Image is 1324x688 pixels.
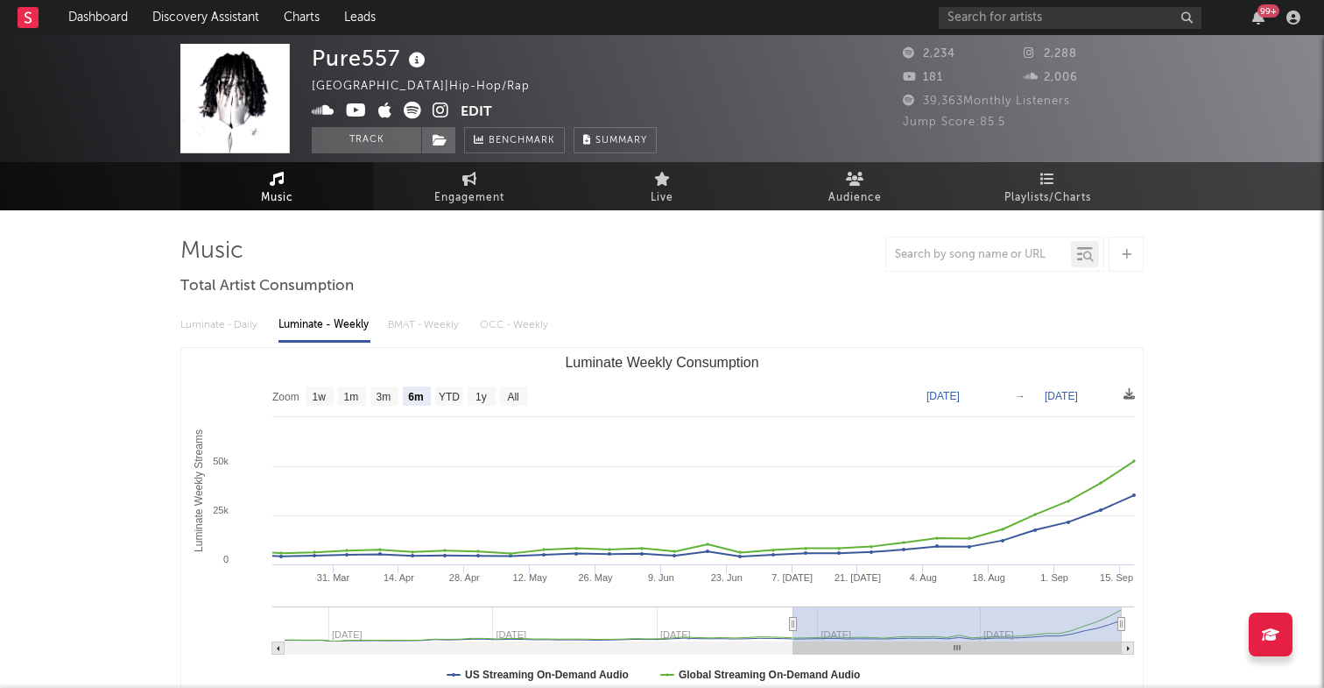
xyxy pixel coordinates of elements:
div: Pure557 [312,44,430,73]
div: 99 + [1257,4,1279,18]
text: 15. Sep [1100,572,1133,583]
span: 181 [903,72,943,83]
text: Global Streaming On-Demand Audio [679,669,861,681]
span: 2,288 [1024,48,1077,60]
text: 23. Jun [711,572,743,583]
a: Benchmark [464,127,565,153]
span: Audience [828,188,882,209]
span: Total Artist Consumption [180,276,354,297]
text: All [507,391,518,403]
span: 2,006 [1024,72,1078,83]
span: Live [651,188,673,209]
text: 6m [408,391,423,403]
text: 4. Aug [910,572,937,583]
text: 12. May [513,572,548,583]
span: Summary [595,136,647,145]
button: Edit [461,102,492,124]
text: 50k [213,456,229,466]
a: Audience [758,162,951,210]
text: 25k [213,505,229,515]
input: Search by song name or URL [886,248,1071,262]
text: 7. [DATE] [771,572,813,583]
text: 14. Apr [384,572,414,583]
button: Summary [574,127,657,153]
text: 31. Mar [317,572,350,583]
text: 1w [313,391,327,403]
div: [GEOGRAPHIC_DATA] | Hip-Hop/Rap [312,76,550,97]
a: Music [180,162,373,210]
span: 39,363 Monthly Listeners [903,96,1070,107]
button: 99+ [1252,11,1264,25]
text: [DATE] [926,390,960,402]
text: 26. May [578,572,613,583]
span: Jump Score: 85.5 [903,117,1005,128]
text: [DATE] [1045,390,1078,402]
span: Playlists/Charts [1004,188,1091,209]
text: 1y [475,391,487,403]
text: Zoom [272,391,299,403]
span: Benchmark [489,131,555,152]
div: Luminate - Weekly [278,310,370,340]
text: Luminate Weekly Consumption [565,355,758,370]
span: 2,234 [903,48,955,60]
span: Engagement [434,188,504,209]
text: YTD [439,391,460,403]
a: Playlists/Charts [951,162,1144,210]
span: Music [261,188,293,209]
text: 1. Sep [1040,572,1068,583]
text: 0 [223,554,229,564]
text: US Streaming On-Demand Audio [465,669,629,681]
a: Engagement [373,162,566,210]
text: Luminate Weekly Streams [193,429,205,552]
text: 9. Jun [648,572,674,583]
input: Search for artists [939,7,1201,29]
text: → [1015,390,1025,402]
a: Live [566,162,758,210]
text: 18. Aug [973,572,1005,583]
text: 1m [344,391,359,403]
text: 21. [DATE] [835,572,881,583]
text: 28. Apr [449,572,480,583]
text: 3m [377,391,391,403]
button: Track [312,127,421,153]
